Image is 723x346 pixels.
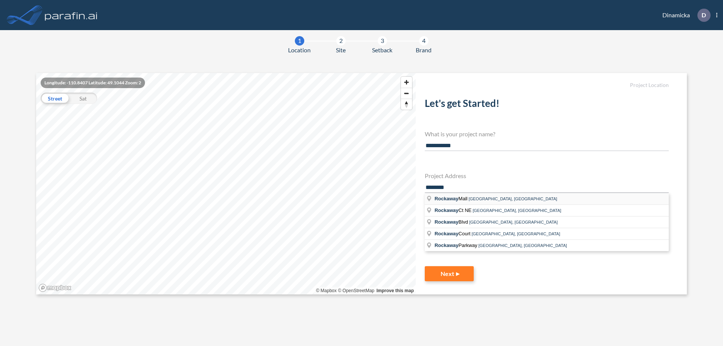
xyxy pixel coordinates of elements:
div: 3 [378,36,387,46]
button: Next [425,266,474,281]
span: Ct NE [435,207,473,213]
span: Rockaway [435,231,459,236]
span: Brand [416,46,432,55]
span: [GEOGRAPHIC_DATA], [GEOGRAPHIC_DATA] [473,208,561,213]
button: Zoom in [401,77,412,88]
span: Parkway [435,242,478,248]
img: logo [43,8,99,23]
span: [GEOGRAPHIC_DATA], [GEOGRAPHIC_DATA] [471,232,560,236]
span: Mall [435,196,468,201]
p: D [702,12,706,18]
span: [GEOGRAPHIC_DATA], [GEOGRAPHIC_DATA] [478,243,567,248]
div: Street [41,93,69,104]
span: Blvd [435,219,469,225]
span: [GEOGRAPHIC_DATA], [GEOGRAPHIC_DATA] [469,220,558,224]
span: Location [288,46,311,55]
div: Sat [69,93,97,104]
button: Reset bearing to north [401,99,412,110]
span: Rockaway [435,219,459,225]
h4: Project Address [425,172,669,179]
span: Rockaway [435,242,459,248]
span: Rockaway [435,196,459,201]
div: 1 [295,36,304,46]
span: Court [435,231,471,236]
a: OpenStreetMap [338,288,374,293]
h4: What is your project name? [425,130,669,137]
div: Dinamicka [651,9,717,22]
a: Mapbox [316,288,337,293]
canvas: Map [36,73,416,294]
h5: Project Location [425,82,669,88]
span: [GEOGRAPHIC_DATA], [GEOGRAPHIC_DATA] [468,197,557,201]
div: 2 [336,36,346,46]
button: Zoom out [401,88,412,99]
span: Rockaway [435,207,459,213]
div: Longitude: -110.8407 Latitude: 49.1044 Zoom: 2 [41,78,145,88]
a: Improve this map [377,288,414,293]
h2: Let's get Started! [425,98,669,112]
a: Mapbox homepage [38,284,72,292]
span: Site [336,46,346,55]
div: 4 [419,36,429,46]
span: Setback [372,46,392,55]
